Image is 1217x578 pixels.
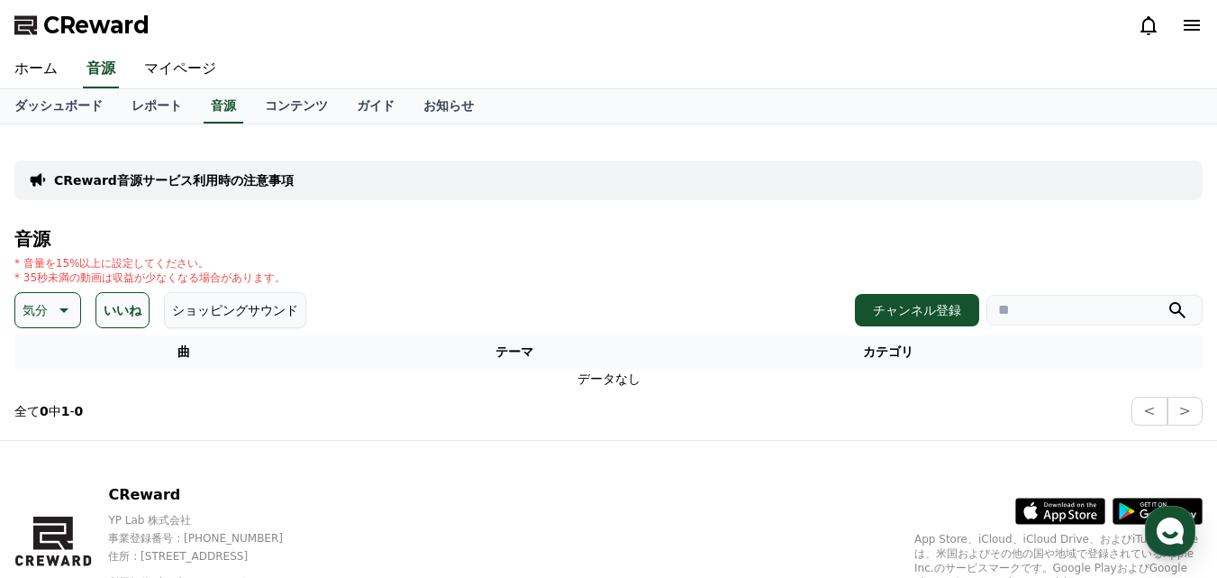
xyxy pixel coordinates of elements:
[83,50,119,88] a: 音源
[14,292,81,328] button: 気分
[117,89,196,124] a: レポート
[54,171,294,189] a: CReward音源サービス利用時の注意事項
[40,404,49,418] strong: 0
[14,402,83,420] p: 全て 中 -
[108,549,318,564] p: 住所 : [STREET_ADDRESS]
[342,89,409,124] a: ガイド
[14,11,150,40] a: CReward
[676,335,1102,369] th: カテゴリ
[14,229,1203,249] h4: 音源
[352,335,676,369] th: テーマ
[108,513,318,528] p: YP Lab 株式会社
[130,50,231,88] a: マイページ
[108,531,318,546] p: 事業登録番号 : [PHONE_NUMBER]
[409,89,488,124] a: お知らせ
[108,484,318,506] p: CReward
[855,294,979,326] button: チャンネル登録
[14,256,286,271] p: * 音量を15%以上に設定してください。
[95,292,150,328] button: いいね
[75,404,84,418] strong: 0
[250,89,342,124] a: コンテンツ
[14,335,352,369] th: 曲
[23,298,48,323] p: 気分
[14,369,1203,390] td: データなし
[14,271,286,285] p: * 35秒未満の動画は収益が少なくなる場合があります。
[61,404,70,418] strong: 1
[1131,397,1167,426] button: <
[204,89,243,124] a: 音源
[43,11,150,40] span: CReward
[164,292,306,328] button: ショッピングサウンド
[1167,397,1203,426] button: >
